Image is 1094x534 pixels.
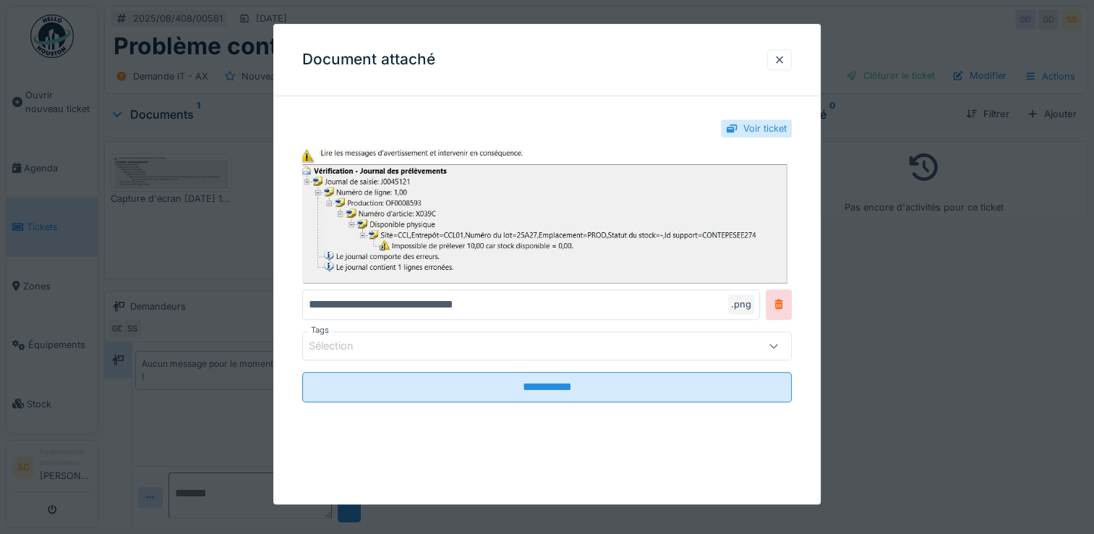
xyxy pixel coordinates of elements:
div: Voir ticket [743,122,787,135]
div: Sélection [309,338,374,354]
img: 514dfef2-1d05-436f-a7e4-eea93b7d3fdb-Capture%20d%27%C3%A9cran%202025-08-18%20153617.png [302,149,792,283]
label: Tags [308,324,332,336]
div: .png [728,294,754,314]
h3: Document attaché [302,51,435,69]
